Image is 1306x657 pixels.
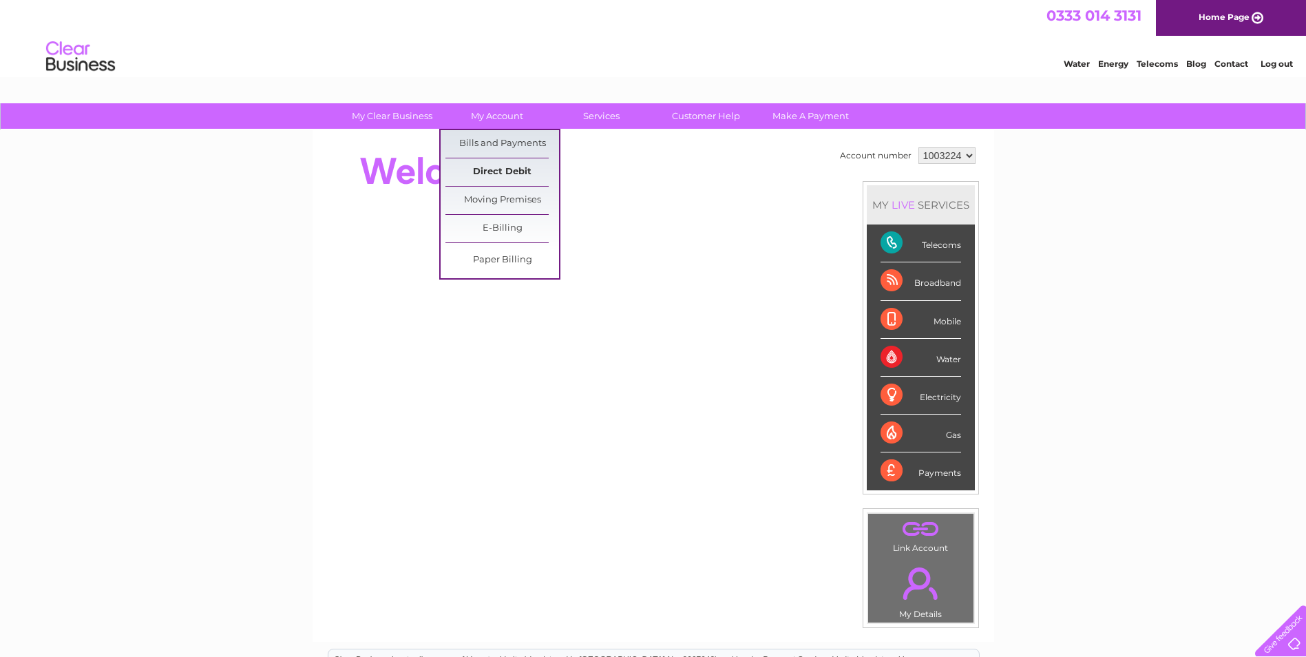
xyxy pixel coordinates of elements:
[881,452,961,490] div: Payments
[872,517,970,541] a: .
[545,103,658,129] a: Services
[445,130,559,158] a: Bills and Payments
[836,144,915,167] td: Account number
[754,103,867,129] a: Make A Payment
[440,103,554,129] a: My Account
[445,187,559,214] a: Moving Premises
[649,103,763,129] a: Customer Help
[1046,7,1141,24] a: 0333 014 3131
[335,103,449,129] a: My Clear Business
[881,415,961,452] div: Gas
[45,36,116,78] img: logo.png
[1261,59,1293,69] a: Log out
[1098,59,1128,69] a: Energy
[881,339,961,377] div: Water
[881,301,961,339] div: Mobile
[889,198,918,211] div: LIVE
[881,377,961,415] div: Electricity
[881,262,961,300] div: Broadband
[872,559,970,607] a: .
[445,158,559,186] a: Direct Debit
[867,556,974,623] td: My Details
[867,513,974,556] td: Link Account
[1214,59,1248,69] a: Contact
[445,215,559,242] a: E-Billing
[1064,59,1090,69] a: Water
[1186,59,1206,69] a: Blog
[881,225,961,262] div: Telecoms
[445,247,559,274] a: Paper Billing
[328,8,979,67] div: Clear Business is a trading name of Verastar Limited (registered in [GEOGRAPHIC_DATA] No. 3667643...
[867,185,975,225] div: MY SERVICES
[1137,59,1178,69] a: Telecoms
